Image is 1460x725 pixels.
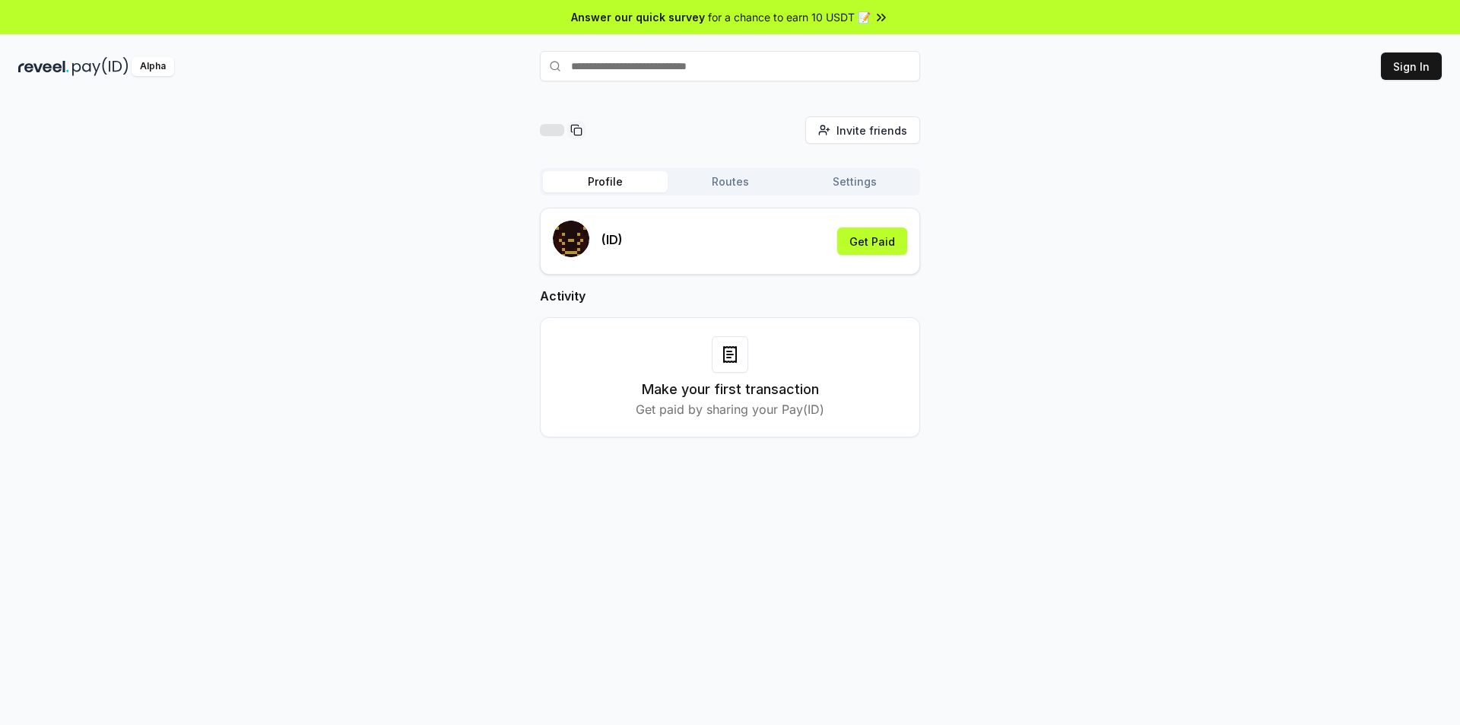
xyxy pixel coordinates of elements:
[636,400,824,418] p: Get paid by sharing your Pay(ID)
[18,57,69,76] img: reveel_dark
[708,9,871,25] span: for a chance to earn 10 USDT 📝
[543,171,668,192] button: Profile
[792,171,917,192] button: Settings
[668,171,792,192] button: Routes
[837,227,907,255] button: Get Paid
[601,231,623,249] p: (ID)
[571,9,705,25] span: Answer our quick survey
[836,122,907,138] span: Invite friends
[1381,52,1442,80] button: Sign In
[540,287,920,305] h2: Activity
[805,116,920,144] button: Invite friends
[72,57,129,76] img: pay_id
[642,379,819,400] h3: Make your first transaction
[132,57,174,76] div: Alpha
